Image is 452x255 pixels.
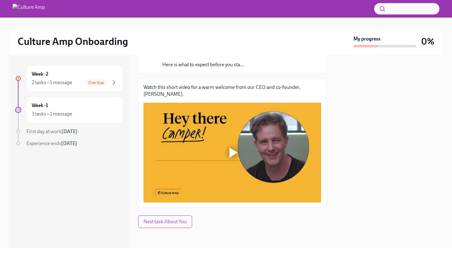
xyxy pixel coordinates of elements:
span: First day at work [26,128,78,134]
a: First day at work[DATE] [15,128,123,135]
div: 3 tasks • 1 message [32,111,72,117]
a: Week -22 tasks • 1 messageOverdue [15,65,123,92]
strong: [DATE] [62,128,78,134]
h6: Week -1 [32,102,48,109]
h3: 0% [421,36,434,47]
span: Next task : About You [143,219,187,225]
h2: Culture Amp Onboarding [18,35,128,48]
a: Week -13 tasks • 1 message [15,97,123,123]
strong: [DATE] [61,140,77,146]
p: Watch this short video for a warm welcome from our CEO and co-founder, [PERSON_NAME]. [143,84,321,98]
strong: My progress [353,35,380,42]
button: Next task:About You [138,215,192,228]
span: Experience ends [26,140,77,146]
span: Overdue [84,80,108,85]
h6: Week -2 [32,71,48,78]
div: 2 tasks • 1 message [32,79,72,86]
img: Culture Amp [13,4,45,14]
p: Here is what to expect before you sta... [162,61,269,68]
